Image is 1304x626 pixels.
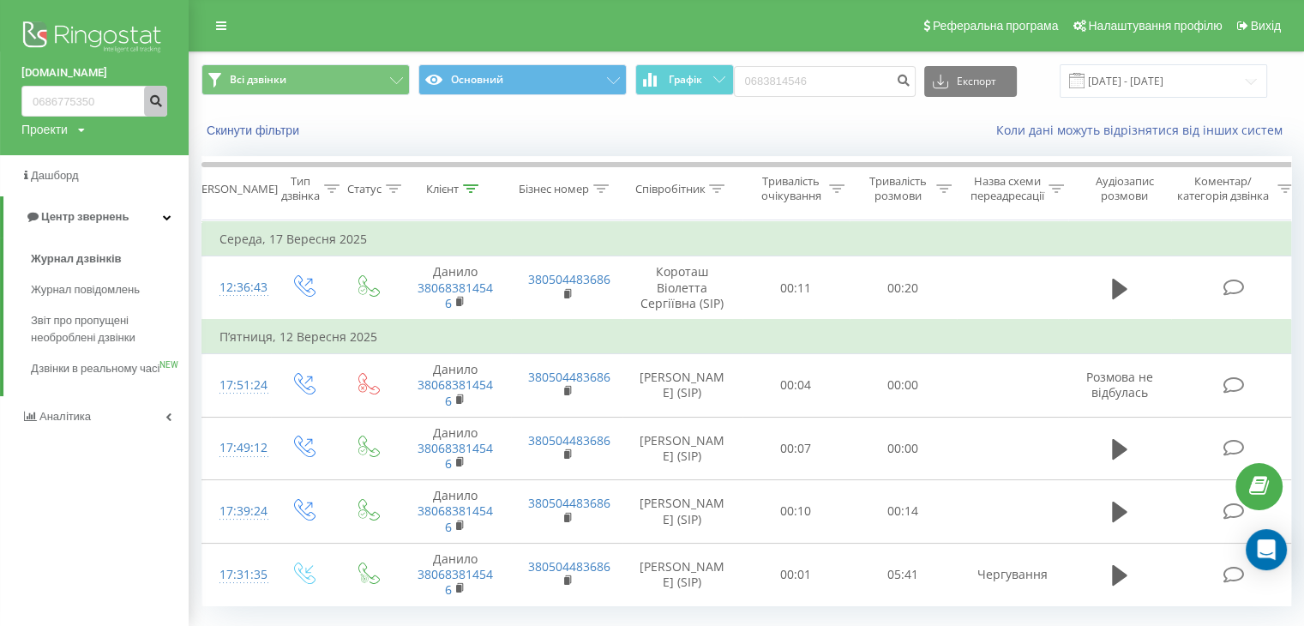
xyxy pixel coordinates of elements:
div: [PERSON_NAME] [191,182,278,196]
div: Бізнес номер [519,182,589,196]
span: Аналiтика [39,410,91,423]
td: [PERSON_NAME] (SIP) [622,417,742,480]
button: Основний [418,64,627,95]
td: Середа, 17 Вересня 2025 [202,222,1300,256]
div: Проекти [21,121,68,138]
span: Графік [669,74,702,86]
a: 380683814546 [418,440,493,472]
a: Центр звернень [3,196,189,238]
a: Дзвінки в реальному часіNEW [31,353,189,384]
div: 17:51:24 [219,369,254,402]
span: Розмова не відбулась [1086,369,1153,400]
td: П’ятниця, 12 Вересня 2025 [202,320,1300,354]
div: Open Intercom Messenger [1246,529,1287,570]
a: 380504483686 [528,271,610,287]
a: [DOMAIN_NAME] [21,64,167,81]
span: Звіт про пропущені необроблені дзвінки [31,312,180,346]
button: Всі дзвінки [201,64,410,95]
div: Клієнт [426,182,459,196]
td: 05:41 [850,543,957,606]
div: Тривалість очікування [757,174,825,203]
a: 380683814546 [418,566,493,598]
a: 380683814546 [418,376,493,408]
div: 17:39:24 [219,495,254,528]
td: 00:10 [742,480,850,544]
span: Дашборд [31,169,79,182]
td: Чергування [957,543,1068,606]
span: Журнал дзвінків [31,250,122,268]
td: Данило [400,417,511,480]
input: Пошук за номером [21,86,167,117]
button: Скинути фільтри [201,123,308,138]
td: [PERSON_NAME] (SIP) [622,354,742,418]
div: Співробітник [634,182,705,196]
td: 00:00 [850,417,957,480]
a: 380504483686 [528,369,610,385]
td: 00:00 [850,354,957,418]
div: Статус [347,182,382,196]
div: Аудіозапис розмови [1083,174,1166,203]
img: Ringostat logo [21,17,167,60]
a: Коли дані можуть відрізнятися вiд інших систем [996,122,1291,138]
div: 12:36:43 [219,271,254,304]
td: [PERSON_NAME] (SIP) [622,480,742,544]
td: 00:01 [742,543,850,606]
td: 00:11 [742,256,850,320]
span: Налаштування профілю [1088,19,1222,33]
span: Журнал повідомлень [31,281,140,298]
div: Тривалість розмови [864,174,932,203]
a: 380504483686 [528,495,610,511]
td: 00:07 [742,417,850,480]
span: Всі дзвінки [230,73,286,87]
span: Центр звернень [41,210,129,223]
input: Пошук за номером [734,66,916,97]
td: 00:20 [850,256,957,320]
a: 380504483686 [528,558,610,575]
span: Вихід [1251,19,1281,33]
span: Дзвінки в реальному часі [31,360,159,377]
td: 00:04 [742,354,850,418]
a: 380683814546 [418,503,493,534]
div: Тип дзвінка [281,174,320,203]
a: 380683814546 [418,280,493,311]
td: [PERSON_NAME] (SIP) [622,543,742,606]
td: Данило [400,354,511,418]
a: Звіт про пропущені необроблені дзвінки [31,305,189,353]
button: Графік [635,64,734,95]
a: Журнал дзвінків [31,244,189,274]
div: 17:31:35 [219,558,254,592]
a: 380504483686 [528,432,610,448]
td: 00:14 [850,480,957,544]
td: Данило [400,543,511,606]
a: Журнал повідомлень [31,274,189,305]
td: Короташ Віолетта Сергіївна (SIP) [622,256,742,320]
td: Данило [400,256,511,320]
span: Реферальна програма [933,19,1059,33]
button: Експорт [924,66,1017,97]
div: Назва схеми переадресації [970,174,1044,203]
div: Коментар/категорія дзвінка [1173,174,1273,203]
td: Данило [400,480,511,544]
div: 17:49:12 [219,431,254,465]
